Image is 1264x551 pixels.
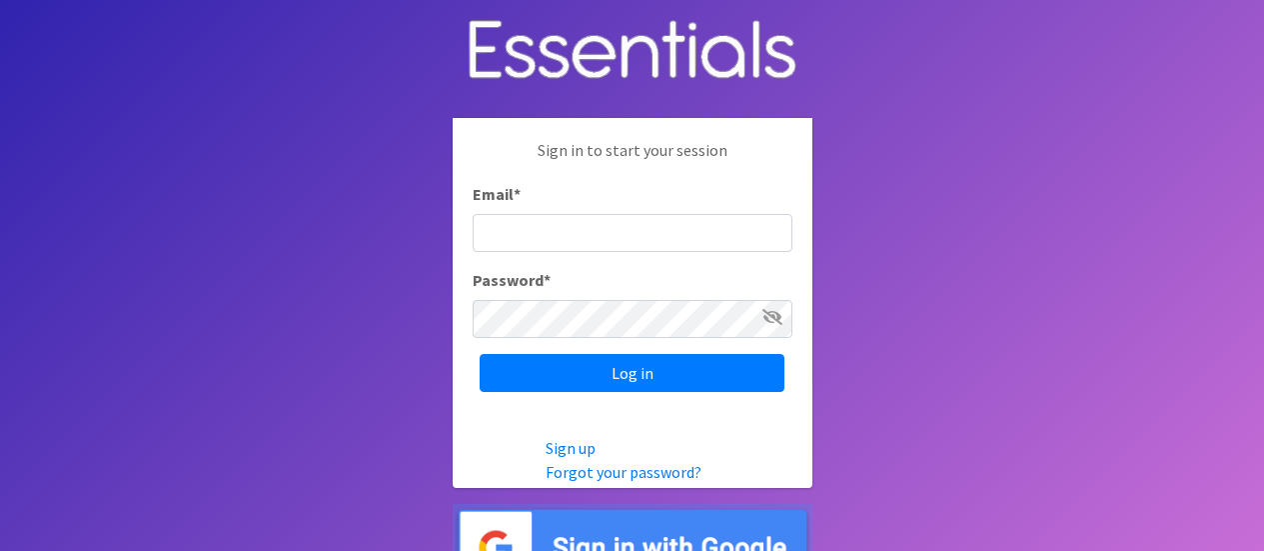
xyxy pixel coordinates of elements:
a: Forgot your password? [546,462,701,482]
input: Log in [480,354,784,392]
label: Email [473,182,521,206]
abbr: required [514,184,521,204]
abbr: required [544,270,551,290]
p: Sign in to start your session [473,138,792,182]
a: Sign up [546,438,596,458]
label: Password [473,268,551,292]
